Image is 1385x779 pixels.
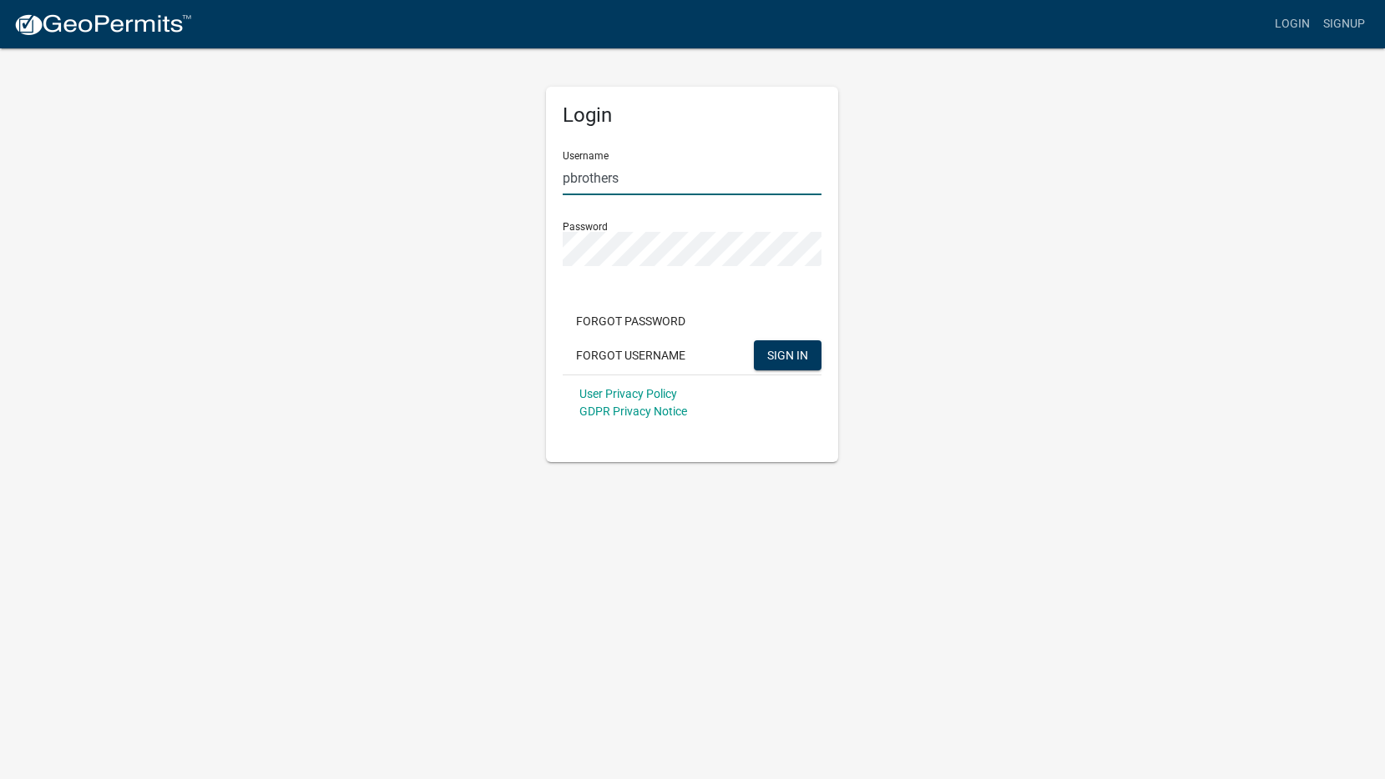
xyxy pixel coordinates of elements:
[579,387,677,400] a: User Privacy Policy
[767,348,808,361] span: SIGN IN
[1317,8,1372,40] a: Signup
[754,340,821,370] button: SIGN IN
[563,306,699,336] button: Forgot Password
[563,340,699,370] button: Forgot Username
[563,103,821,128] h5: Login
[579,405,687,418] a: GDPR Privacy Notice
[1268,8,1317,40] a: Login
